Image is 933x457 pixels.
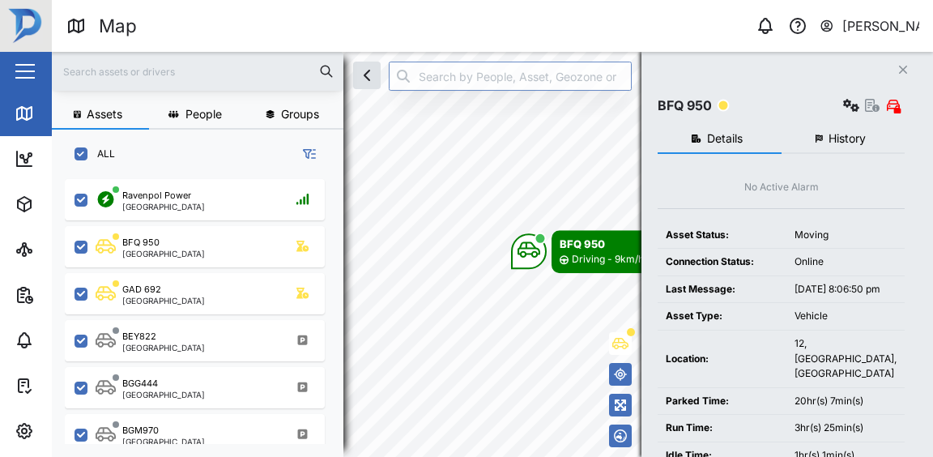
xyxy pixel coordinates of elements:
[666,394,778,409] div: Parked Time:
[707,133,743,144] span: Details
[42,286,97,304] div: Reports
[122,344,205,352] div: [GEOGRAPHIC_DATA]
[42,422,100,440] div: Settings
[829,133,866,144] span: History
[511,230,656,273] div: Map marker
[795,282,897,297] div: [DATE] 8:06:50 pm
[122,330,156,344] div: BEY822
[122,438,205,446] div: [GEOGRAPHIC_DATA]
[122,250,205,258] div: [GEOGRAPHIC_DATA]
[42,105,79,122] div: Map
[42,331,92,349] div: Alarms
[122,189,191,203] div: Ravenpol Power
[42,377,87,395] div: Tasks
[122,283,161,297] div: GAD 692
[42,241,81,258] div: Sites
[666,228,778,243] div: Asset Status:
[122,377,158,391] div: BGG444
[795,421,897,436] div: 3hr(s) 25min(s)
[819,15,920,37] button: [PERSON_NAME]
[122,236,160,250] div: BFQ 950
[795,228,897,243] div: Moving
[666,282,778,297] div: Last Message:
[122,391,205,399] div: [GEOGRAPHIC_DATA]
[795,254,897,270] div: Online
[99,12,137,41] div: Map
[795,309,897,324] div: Vehicle
[42,150,115,168] div: Dashboard
[572,252,648,267] div: Driving - 9km/hr
[62,59,334,83] input: Search assets or drivers
[795,394,897,409] div: 20hr(s) 7min(s)
[389,62,632,91] input: Search by People, Asset, Geozone or Place
[65,173,343,444] div: grid
[795,336,897,382] div: 12, [GEOGRAPHIC_DATA], [GEOGRAPHIC_DATA]
[842,16,920,36] div: [PERSON_NAME]
[122,203,205,211] div: [GEOGRAPHIC_DATA]
[122,424,159,438] div: BGM970
[666,352,778,367] div: Location:
[87,109,122,120] span: Assets
[666,309,778,324] div: Asset Type:
[87,147,115,160] label: ALL
[281,109,319,120] span: Groups
[122,297,205,305] div: [GEOGRAPHIC_DATA]
[42,195,92,213] div: Assets
[52,52,933,457] canvas: Map
[666,421,778,436] div: Run Time:
[185,109,222,120] span: People
[8,8,44,44] img: Main Logo
[658,96,712,116] div: BFQ 950
[666,254,778,270] div: Connection Status:
[560,236,648,252] div: BFQ 950
[744,180,819,195] div: No Active Alarm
